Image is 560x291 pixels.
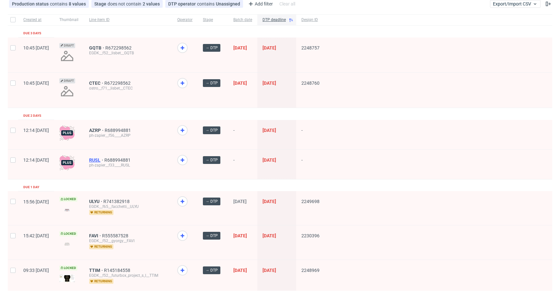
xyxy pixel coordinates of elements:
[205,267,218,273] span: → DTP
[301,157,320,171] span: -
[59,197,77,202] span: Locked
[233,157,252,171] span: -
[89,279,113,284] span: returning
[205,127,218,133] span: → DTP
[89,238,167,243] div: EGDK__f52__gyorgy__FAVI
[143,1,160,6] div: 2 values
[89,273,167,278] div: EGDK__f52__futurbox_project_s_l__TTIM
[89,81,104,86] a: CTEC
[89,210,113,215] span: returning
[23,128,49,133] span: 12:14 [DATE]
[233,81,247,86] span: [DATE]
[59,205,75,214] img: version_two_editor_design
[59,275,75,283] img: version_two_editor_design.png
[89,45,105,50] a: GQTB
[262,17,286,23] span: DTP deadline
[23,157,49,163] span: 12:14 [DATE]
[23,81,49,86] span: 10:45 [DATE]
[89,163,167,168] div: ph-zapier__f33____RUSL
[233,17,252,23] span: Batch date
[105,128,132,133] a: R688994881
[59,78,75,83] span: Draft
[205,157,218,163] span: → DTP
[301,233,320,238] span: 2230396
[262,199,276,204] span: [DATE]
[104,157,132,163] a: R688994881
[233,233,247,238] span: [DATE]
[23,199,49,204] span: 15:56 [DATE]
[23,113,41,118] div: Due 2 days
[108,1,143,6] span: does not contain
[12,1,50,6] span: Production status
[23,17,49,23] span: Created at
[233,45,247,50] span: [DATE]
[59,48,75,64] img: no_design.png
[94,1,108,6] span: Stage
[102,233,130,238] a: R555587528
[23,31,41,36] div: Due 3 days
[301,17,320,23] span: Design ID
[89,86,167,91] div: ostro__f71__lisbet__CTEC
[59,17,79,23] span: Thumbnail
[23,45,49,50] span: 10:45 [DATE]
[301,128,320,142] span: -
[89,244,113,249] span: returning
[205,233,218,239] span: → DTP
[103,199,131,204] a: R741382918
[216,1,240,6] div: Unassigned
[105,45,133,50] a: R672298562
[89,128,105,133] a: AZRP
[89,157,104,163] a: RUSL
[50,1,69,6] span: contains
[177,17,192,23] span: Operator
[89,268,104,273] a: TTIM
[59,240,75,248] img: version_two_editor_design.png
[69,1,86,6] div: 8 values
[59,231,77,236] span: Locked
[104,268,132,273] a: R145184558
[262,128,276,133] span: [DATE]
[301,199,320,204] span: 2249698
[233,268,247,273] span: [DATE]
[301,81,320,86] span: 2248760
[262,157,276,163] span: [DATE]
[23,268,49,273] span: 09:33 [DATE]
[233,128,252,142] span: -
[23,185,39,190] div: Due 1 day
[493,1,538,6] span: Export/Import CSV
[89,133,167,138] div: ph-zapier__f56____AZRP
[205,199,218,204] span: → DTP
[205,80,218,86] span: → DTP
[59,125,75,141] img: plus-icon.676465ae8f3a83198b3f.png
[89,204,167,209] div: EGDK__f65__facchetti__ULYU
[59,83,75,99] img: no_design.png
[262,45,276,50] span: [DATE]
[301,268,320,273] span: 2248969
[233,199,247,204] span: [DATE]
[197,1,216,6] span: contains
[89,199,103,204] a: ULYU
[262,233,276,238] span: [DATE]
[262,81,276,86] span: [DATE]
[89,50,167,56] div: EGDK__f52__lisbet__GQTB
[23,233,49,238] span: 15:42 [DATE]
[262,268,276,273] span: [DATE]
[89,17,167,23] span: Line item ID
[203,17,223,23] span: Stage
[104,81,132,86] a: R672298562
[301,45,320,50] span: 2248757
[89,233,102,238] a: FAVI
